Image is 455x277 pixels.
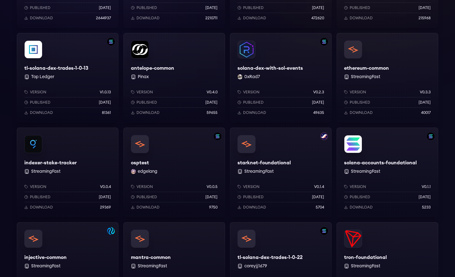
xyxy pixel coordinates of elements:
p: Version [350,90,366,95]
p: [DATE] [99,100,111,105]
button: Top Ledger [31,74,54,80]
img: Filter by solana network [107,38,115,45]
p: Published [243,195,264,200]
a: Filter by solana-accounts-mainnet networksolana-accounts-foundationalsolana-accounts-foundational... [337,128,438,217]
button: StreamingFast [351,74,380,80]
p: Download [136,205,160,210]
img: Filter by solana-accounts-mainnet network [427,133,434,140]
p: 40017 [421,110,431,115]
p: Published [136,195,157,200]
p: v1.0.13 [100,90,111,95]
p: Published [350,5,370,10]
p: 81361 [102,110,111,115]
p: 2210711 [205,16,218,21]
p: Download [30,110,53,115]
a: Filter by solana networkosptestosptestedgelang edgelangVersionv0.0.5Published[DATE]Download9750 [123,128,225,217]
p: 49635 [313,110,324,115]
p: Version [243,90,260,95]
p: 215968 [419,16,431,21]
p: [DATE] [312,100,324,105]
p: 472620 [311,16,324,21]
p: Published [136,5,157,10]
img: Filter by solana network [320,227,328,235]
p: Download [30,16,53,21]
p: Download [136,110,160,115]
p: Version [30,184,46,189]
button: 0xRad7 [244,74,260,80]
p: [DATE] [99,195,111,200]
a: Filter by solana networksolana-dex-with-sol-eventssolana-dex-with-sol-events0xRad7 0xRad7Versionv... [230,33,332,123]
a: Filter by solana networktl-solana-dex-trades-1-0-13tl-solana-dex-trades-1-0-13 Top LedgerVersionv... [17,33,118,123]
p: Published [30,100,50,105]
button: StreamingFast [31,168,60,175]
p: Version [136,184,153,189]
p: Download [136,16,160,21]
p: Version [30,90,46,95]
button: StreamingFast [351,263,380,269]
button: StreamingFast [244,168,274,175]
p: 5233 [422,205,431,210]
p: [DATE] [99,5,111,10]
button: StreamingFast [138,263,167,269]
button: StreamingFast [31,263,60,269]
img: Filter by injective-mainnet network [107,227,115,235]
button: StreamingFast [351,168,380,175]
a: indexer-stake-trackerindexer-stake-tracker StreamingFastVersionv0.0.4Published[DATE]Download29369 [17,128,118,217]
p: [DATE] [312,5,324,10]
p: Published [30,5,50,10]
p: [DATE] [419,195,431,200]
img: Filter by solana network [320,38,328,45]
p: v0.4.0 [207,90,218,95]
button: Pinax [138,74,149,80]
p: [DATE] [205,100,218,105]
p: 29369 [100,205,111,210]
p: Download [243,16,266,21]
a: antelope-commonantelope-common PinaxVersionv0.4.0Published[DATE]Download59655 [123,33,225,123]
p: Published [350,100,370,105]
p: Published [350,195,370,200]
a: ethereum-commonethereum-common StreamingFastVersionv0.3.3Published[DATE]Download40017 [337,33,438,123]
p: Download [243,205,266,210]
button: coreyjj1679 [244,263,267,269]
p: [DATE] [419,5,431,10]
p: 5704 [316,205,324,210]
p: Download [350,205,373,210]
p: Download [350,16,373,21]
p: v0.1.4 [314,184,324,189]
img: Filter by starknet network [320,133,328,140]
a: Filter by starknet networkstarknet-foundationalstarknet-foundational StreamingFastVersionv0.1.4Pu... [230,128,332,217]
p: Published [30,195,50,200]
p: Published [136,100,157,105]
p: 59655 [207,110,218,115]
p: Version [136,90,153,95]
p: [DATE] [312,195,324,200]
p: Download [30,205,53,210]
button: edgelang [138,168,157,175]
p: 9750 [209,205,218,210]
p: [DATE] [419,100,431,105]
p: v0.3.3 [420,90,431,95]
p: v0.0.5 [207,184,218,189]
p: Version [350,184,366,189]
p: [DATE] [205,5,218,10]
p: Download [350,110,373,115]
p: 2644937 [96,16,111,21]
p: Version [243,184,260,189]
p: [DATE] [205,195,218,200]
img: Filter by solana network [214,133,221,140]
p: Published [243,5,264,10]
p: Download [243,110,266,115]
p: Published [243,100,264,105]
p: v0.2.3 [313,90,324,95]
p: v0.0.4 [100,184,111,189]
p: v0.1.1 [422,184,431,189]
